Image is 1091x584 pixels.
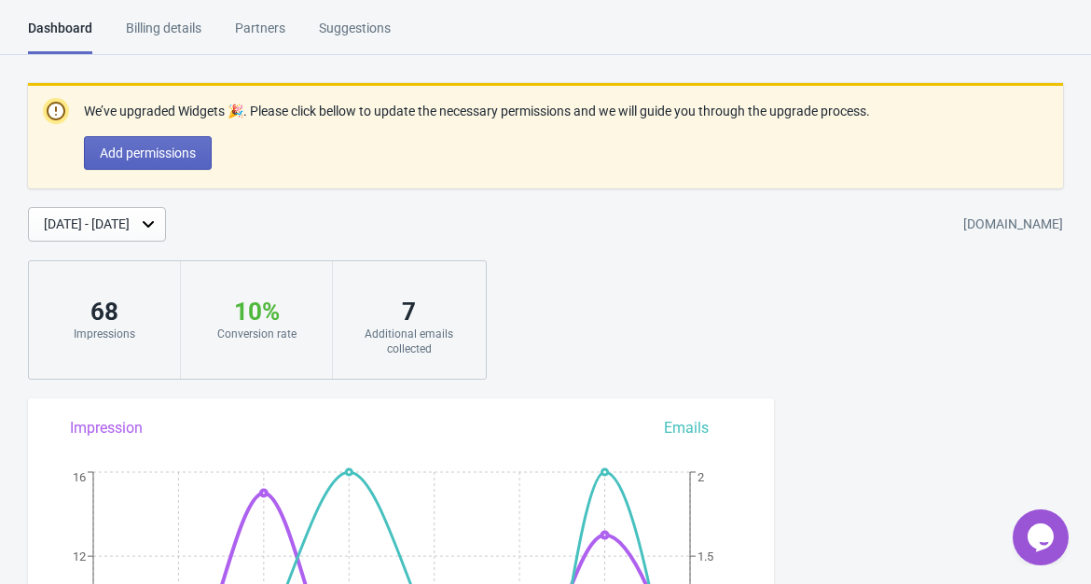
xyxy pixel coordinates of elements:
div: 10 % [200,297,313,327]
tspan: 16 [73,470,86,484]
div: Partners [235,19,285,51]
iframe: chat widget [1013,509,1072,565]
button: Add permissions [84,136,212,170]
div: Billing details [126,19,201,51]
div: [DATE] - [DATE] [44,215,130,234]
p: We’ve upgraded Widgets 🎉. Please click bellow to update the necessary permissions and we will gui... [84,102,870,121]
div: Impressions [48,327,161,341]
tspan: 12 [73,549,86,563]
div: 68 [48,297,161,327]
tspan: 2 [697,470,704,484]
div: Suggestions [319,19,391,51]
div: [DOMAIN_NAME] [963,208,1063,242]
span: Add permissions [100,146,196,160]
div: Additional emails collected [352,327,466,356]
div: Dashboard [28,19,92,54]
div: Conversion rate [200,327,313,341]
tspan: 1.5 [697,549,713,563]
div: 7 [352,297,466,327]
